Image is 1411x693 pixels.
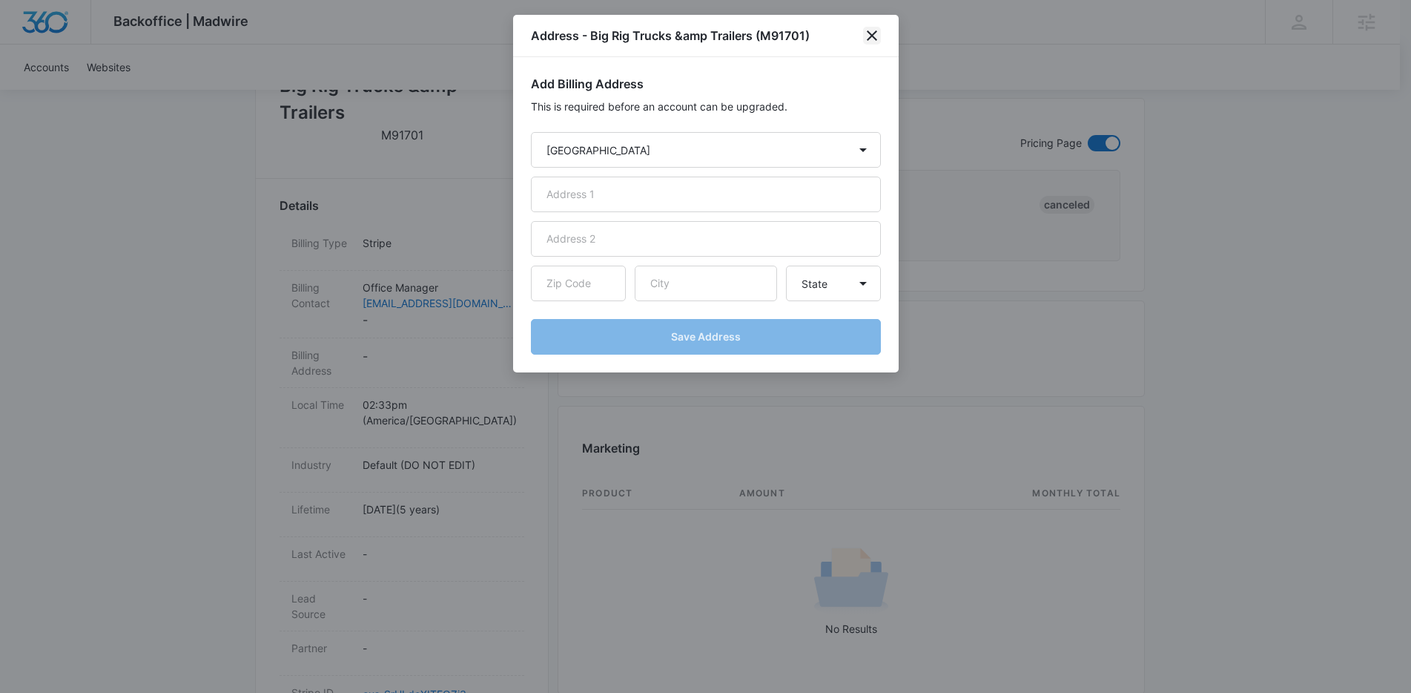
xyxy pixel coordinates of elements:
p: This is required before an account can be upgraded. [531,99,881,114]
button: close [863,27,881,45]
h2: Add Billing Address [531,75,881,93]
input: Address 1 [531,177,881,212]
h1: Address - Big Rig Trucks &amp Trailers (M91701) [531,27,810,45]
input: Address 2 [531,221,881,257]
input: Zip Code [531,266,626,301]
input: City [635,266,777,301]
